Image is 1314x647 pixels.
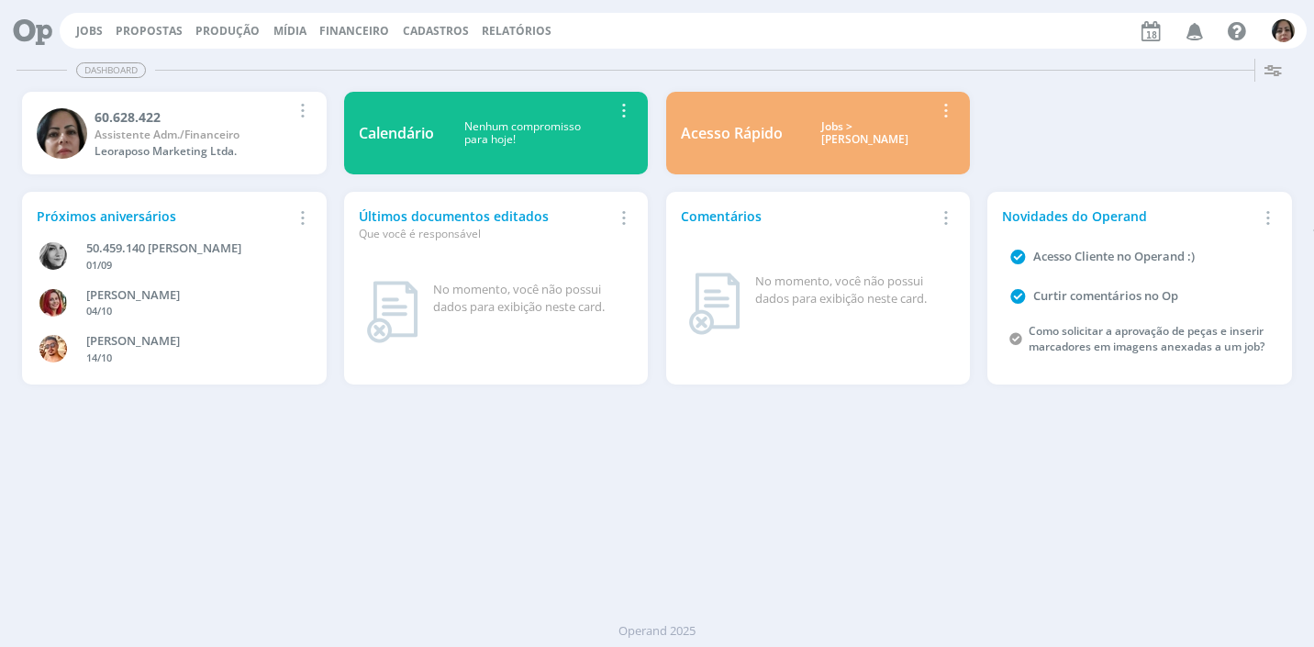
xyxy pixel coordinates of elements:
[433,281,627,317] div: No momento, você não possui dados para exibição neste card.
[681,206,934,226] div: Comentários
[366,281,418,343] img: dashboard_not_found.png
[476,24,557,39] button: Relatórios
[190,24,265,39] button: Produção
[95,127,290,143] div: Assistente Adm./Financeiro
[39,242,67,270] img: J
[268,24,312,39] button: Mídia
[86,286,292,305] div: GIOVANA DE OLIVEIRA PERSINOTI
[359,206,612,242] div: Últimos documentos editados
[319,23,389,39] span: Financeiro
[39,335,67,363] img: V
[71,24,108,39] button: Jobs
[37,206,290,226] div: Próximos aniversários
[76,23,103,39] a: Jobs
[1033,287,1178,304] a: Curtir comentários no Op
[403,23,469,39] span: Cadastros
[434,120,612,147] div: Nenhum compromisso para hoje!
[273,23,306,39] a: Mídia
[95,107,290,127] div: 60.628.422
[681,122,783,144] div: Acesso Rápido
[22,92,327,174] a: 660.628.422Assistente Adm./FinanceiroLeoraposo Marketing Ltda.
[76,62,146,78] span: Dashboard
[1033,248,1195,264] a: Acesso Cliente no Operand :)
[39,289,67,317] img: G
[1002,206,1255,226] div: Novidades do Operand
[110,24,188,39] button: Propostas
[482,23,551,39] a: Relatórios
[86,304,112,318] span: 04/10
[86,351,112,364] span: 14/10
[397,24,474,39] button: Cadastros
[1272,19,1295,42] img: 6
[1271,15,1296,47] button: 6
[116,23,183,39] a: Propostas
[86,332,292,351] div: VICTOR MIRON COUTO
[359,226,612,242] div: Que você é responsável
[688,273,741,335] img: dashboard_not_found.png
[195,23,260,39] a: Produção
[314,24,395,39] button: Financeiro
[1029,323,1264,354] a: Como solicitar a aprovação de peças e inserir marcadores em imagens anexadas a um job?
[359,122,434,144] div: Calendário
[796,120,934,147] div: Jobs > [PERSON_NAME]
[86,258,112,272] span: 01/09
[37,108,87,159] img: 6
[95,143,290,160] div: Leoraposo Marketing Ltda.
[86,240,292,258] div: 50.459.140 JANAÍNA LUNA FERRO
[755,273,949,308] div: No momento, você não possui dados para exibição neste card.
